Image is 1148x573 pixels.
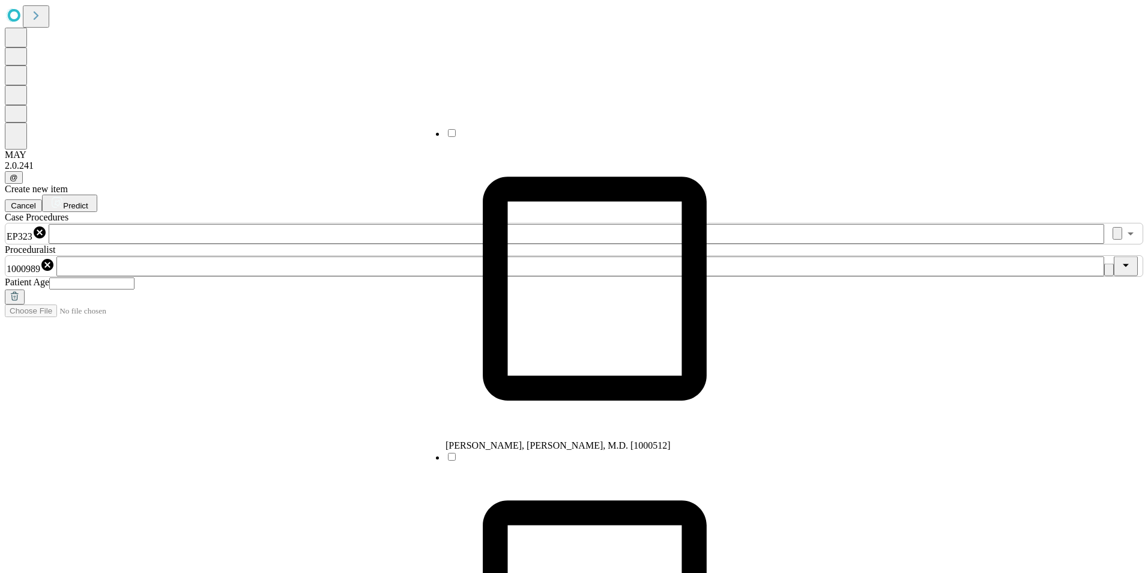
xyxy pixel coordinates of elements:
button: Open [1122,225,1139,242]
span: Create new item [5,184,68,194]
span: Scheduled Procedure [5,212,68,222]
span: Patient Age [5,277,49,287]
div: EP323 [7,225,47,242]
button: Clear [1113,227,1122,240]
span: EP323 [7,231,32,241]
span: [PERSON_NAME], [PERSON_NAME], M.D. [1000512] [446,440,671,450]
button: Clear [1104,264,1114,276]
button: @ [5,171,23,184]
button: Close [1114,256,1138,276]
button: Cancel [5,199,42,212]
div: MAY [5,150,1143,160]
span: Proceduralist [5,244,55,255]
span: Predict [63,201,88,210]
button: Predict [42,195,97,212]
span: 1000989 [7,264,40,274]
span: Cancel [11,201,36,210]
div: 2.0.241 [5,160,1143,171]
span: @ [10,173,18,182]
div: 1000989 [7,258,55,274]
